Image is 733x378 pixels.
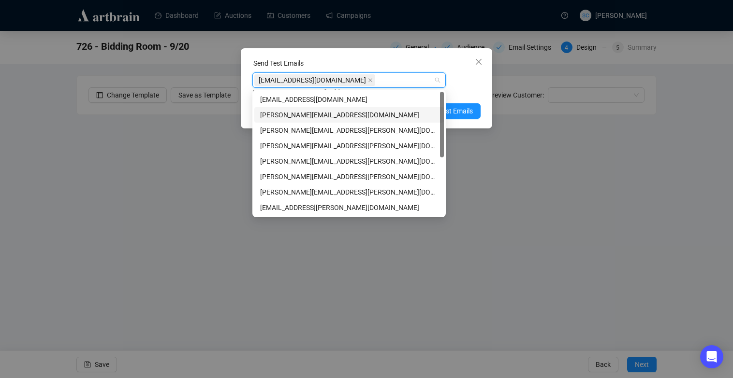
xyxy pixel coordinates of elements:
[254,184,444,200] div: bobby.eaton@rrauction.com
[471,54,486,70] button: Close
[254,123,444,138] div: bobby.livingston@rrauction.com
[368,78,373,83] span: close
[259,75,366,85] span: [EMAIL_ADDRESS][DOMAIN_NAME]
[260,187,438,197] div: [PERSON_NAME][EMAIL_ADDRESS][PERSON_NAME][DOMAIN_NAME]
[254,169,444,184] div: brooke.kennedy@rrauction.com
[475,58,483,66] span: close
[423,106,473,116] span: Send Test Emails
[254,200,444,215] div: matt.klein@rrauction.com
[260,202,438,213] div: [EMAIL_ADDRESS][PERSON_NAME][DOMAIN_NAME]
[260,110,438,120] div: [PERSON_NAME][EMAIL_ADDRESS][DOMAIN_NAME]
[254,154,444,169] div: bob.eaton@rrauction.com
[260,171,438,182] div: [PERSON_NAME][EMAIL_ADDRESS][PERSON_NAME][DOMAIN_NAME]
[254,107,444,123] div: rebecca.e@artbrain.co
[260,125,438,136] div: [PERSON_NAME][EMAIL_ADDRESS][PERSON_NAME][DOMAIN_NAME]
[260,140,438,151] div: [PERSON_NAME][EMAIL_ADDRESS][PERSON_NAME][DOMAIN_NAME]
[254,92,444,107] div: sarina.carlo@rrauction.com
[700,345,723,368] div: Open Intercom Messenger
[254,74,375,86] span: sarina@rrauction.com
[254,138,444,154] div: dan.mccarthy@rrauction.com
[260,94,438,105] div: [EMAIL_ADDRESS][DOMAIN_NAME]
[260,156,438,167] div: [PERSON_NAME][EMAIL_ADDRESS][PERSON_NAME][DOMAIN_NAME]
[253,59,304,67] label: Send Test Emails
